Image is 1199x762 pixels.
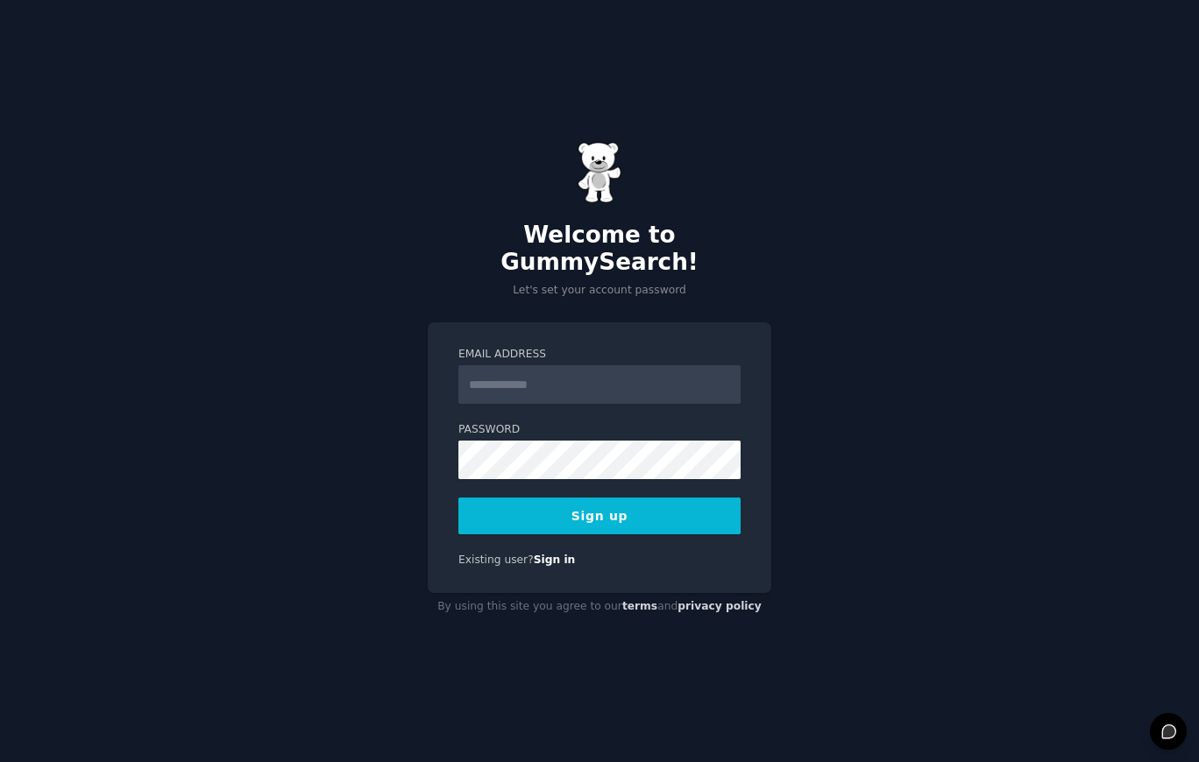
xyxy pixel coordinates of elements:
img: Gummy Bear [578,142,621,203]
div: By using this site you agree to our and [428,593,771,621]
a: terms [622,600,657,612]
a: privacy policy [678,600,762,612]
a: Sign in [534,554,576,566]
p: Let's set your account password [428,283,771,299]
span: Existing user? [458,554,534,566]
label: Password [458,422,741,438]
label: Email Address [458,347,741,363]
h2: Welcome to GummySearch! [428,222,771,277]
button: Sign up [458,497,741,534]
